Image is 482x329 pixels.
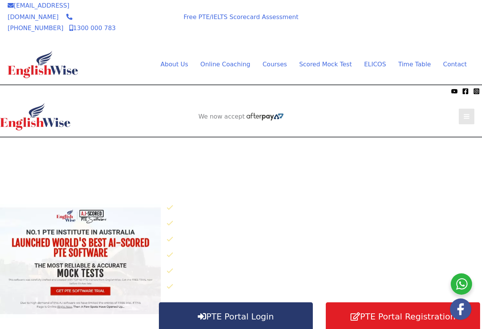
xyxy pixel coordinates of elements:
[8,51,78,78] img: cropped-ew-logo
[293,59,358,70] a: Scored Mock TestMenu Toggle
[194,59,256,70] a: Online CoachingMenu Toggle
[451,88,458,95] a: YouTube
[69,24,116,32] a: 1300 000 783
[364,61,386,68] span: ELICOS
[160,61,188,68] span: About Us
[341,10,474,35] aside: Header Widget 1
[46,89,67,93] img: Afterpay-Logo
[195,113,288,121] aside: Header Widget 2
[247,113,283,120] img: Afterpay-Logo
[443,61,467,68] span: Contact
[256,59,293,70] a: CoursesMenu Toggle
[183,144,300,159] a: AI SCORED PTE SOFTWARE REGISTER FOR FREE SOFTWARE TRIAL
[184,13,298,21] a: Free PTE/IELTS Scorecard Assessment
[167,249,482,262] li: 125 Reading Practice Questions
[462,88,469,95] a: Facebook
[167,202,482,214] li: 30X AI Scored Full Length Mock Tests
[437,59,467,70] a: Contact
[154,59,194,70] a: About UsMenu Toggle
[167,281,482,293] li: Instant Results – KNOW where you Stand in the Shortest Amount of Time
[175,138,308,162] aside: Header Widget 1
[138,28,159,32] img: Afterpay-Logo
[8,2,69,21] a: [EMAIL_ADDRESS][DOMAIN_NAME]
[398,61,431,68] span: Time Table
[392,59,437,70] a: Time TableMenu Toggle
[199,113,245,120] span: We now accept
[299,61,352,68] span: Scored Mock Test
[167,233,482,246] li: 50 Writing Practice Questions
[4,87,44,95] span: We now accept
[167,217,482,230] li: 250 Speaking Practice Questions
[142,59,467,70] nav: Site Navigation: Main Menu
[263,61,287,68] span: Courses
[358,59,392,70] a: ELICOS
[473,88,480,95] a: Instagram
[167,265,482,278] li: 200 Listening Practice Questions
[450,299,471,320] img: white-facebook.png
[200,61,250,68] span: Online Coaching
[133,11,164,26] span: We now accept
[161,185,482,196] p: Click below to know why EnglishWise has worlds best AI scored PTE software
[349,16,467,31] a: AI SCORED PTE SOFTWARE REGISTER FOR FREE SOFTWARE TRIAL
